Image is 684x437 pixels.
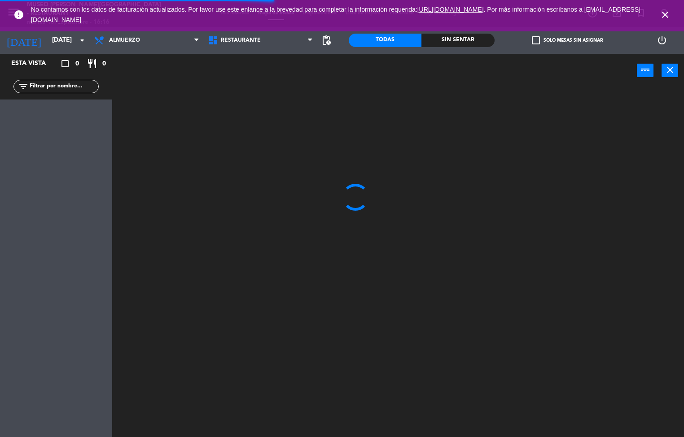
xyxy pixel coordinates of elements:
i: filter_list [18,81,29,92]
span: Almuerzo [109,37,140,43]
label: Solo mesas sin asignar [532,36,603,44]
a: . Por más información escríbanos a [EMAIL_ADDRESS][DOMAIN_NAME] [31,6,640,23]
input: Filtrar por nombre... [29,82,98,91]
div: Todas [349,34,421,47]
div: Esta vista [4,58,65,69]
i: error [13,9,24,20]
i: power_input [640,65,651,75]
span: 0 [75,59,79,69]
span: check_box_outline_blank [532,36,540,44]
button: power_input [637,64,653,77]
i: close [660,9,671,20]
div: Sin sentar [421,34,494,47]
span: pending_actions [321,35,332,46]
button: close [662,64,678,77]
span: No contamos con los datos de facturación actualizados. Por favor use este enlance a la brevedad p... [31,6,640,23]
i: close [665,65,675,75]
a: [URL][DOMAIN_NAME] [417,6,484,13]
span: 0 [102,59,106,69]
span: Restaurante [221,37,261,43]
i: restaurant [87,58,97,69]
i: crop_square [60,58,70,69]
i: arrow_drop_down [77,35,88,46]
i: power_settings_new [657,35,667,46]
